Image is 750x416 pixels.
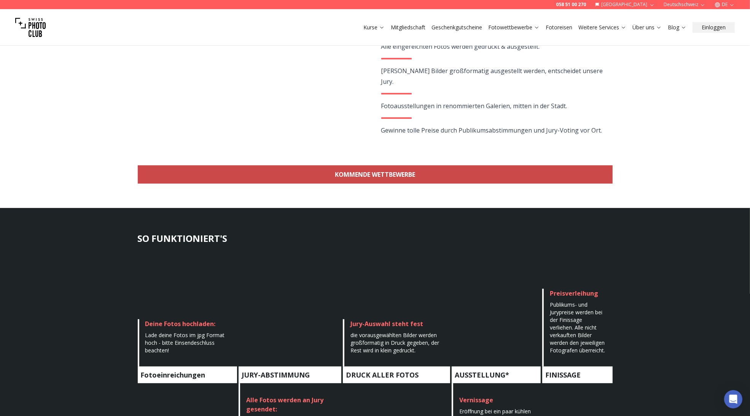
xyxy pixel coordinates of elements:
span: Fotoausstellungen in renommierten Galerien, mitten in der Stadt. [381,102,567,110]
h4: JURY-ABSTIMMUNG [239,366,341,383]
a: Kurse [363,24,385,31]
button: Fotowettbewerbe [485,22,543,33]
h4: AUSSTELLUNG* [452,366,541,383]
a: KOMMENDE WETTBEWERBE [138,165,613,184]
div: Lade deine Fotos im jpg Format hoch - bitte Einsendeschluss beachten! [145,331,231,354]
h4: Fotoeinreichungen [138,366,237,383]
a: Fotoreisen [546,24,572,31]
button: Fotoreisen [543,22,575,33]
button: Blog [665,22,689,33]
span: die vorausgewählten Bilder werden großformatig in Druck gegeben, der Rest wird in klein gedruckt. [350,331,439,354]
div: Deine Fotos hochladen: [145,319,231,328]
span: Alle Fotos werden an Jury gesendet: [246,396,323,413]
img: Swiss photo club [15,12,46,43]
button: Mitgliedschaft [388,22,428,33]
button: Geschenkgutscheine [428,22,485,33]
a: 058 51 00 270 [556,2,586,8]
a: Über uns [632,24,662,31]
a: Mitgliedschaft [391,24,425,31]
div: Open Intercom Messenger [724,390,742,408]
a: Geschenkgutscheine [432,24,482,31]
a: Fotowettbewerbe [488,24,540,31]
button: Weitere Services [575,22,629,33]
span: Preisverleihung [550,289,598,298]
span: Gewinne tolle Preise durch Publikumsabstimmungen und Jury-Voting vor Ort. [381,126,602,134]
span: Vernissage [459,396,493,404]
span: [PERSON_NAME] Bilder großformatig ausgestellt werden, entscheidet unsere Jury. [381,67,603,86]
span: Jury-Auswahl steht fest [350,320,423,328]
h3: SO FUNKTIONIERT'S [138,232,613,245]
a: Blog [668,24,686,31]
span: Alle eingereichten Fotos werden gedruckt & ausgestellt. [381,42,540,51]
span: Publikums- und Jurypreise werden bei der Finissage verliehen. Alle nicht verkauften Bilder werden... [550,301,605,354]
h4: DRUCK ALLER FOTOS [343,366,450,383]
a: Weitere Services [578,24,626,31]
button: Einloggen [693,22,735,33]
button: Kurse [360,22,388,33]
h4: FINISSAGE [542,366,612,383]
button: Über uns [629,22,665,33]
